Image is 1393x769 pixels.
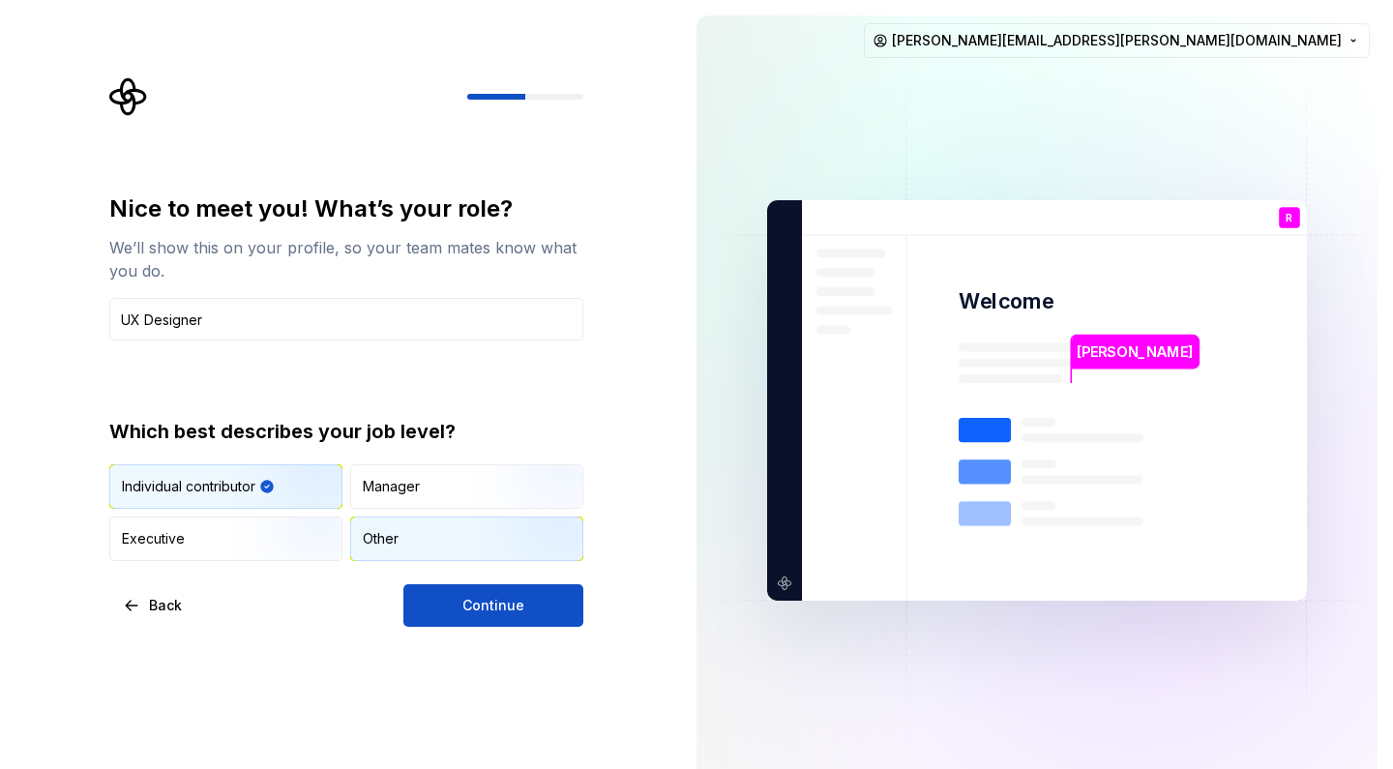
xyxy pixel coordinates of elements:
[122,477,255,496] div: Individual contributor
[109,418,583,445] div: Which best describes your job level?
[1077,341,1193,363] p: [PERSON_NAME]
[1286,213,1292,223] p: R
[109,298,583,340] input: Job title
[363,477,420,496] div: Manager
[959,287,1053,315] p: Welcome
[892,31,1342,50] span: [PERSON_NAME][EMAIL_ADDRESS][PERSON_NAME][DOMAIN_NAME]
[109,77,148,116] svg: Supernova Logo
[864,23,1370,58] button: [PERSON_NAME][EMAIL_ADDRESS][PERSON_NAME][DOMAIN_NAME]
[403,584,583,627] button: Continue
[109,193,583,224] div: Nice to meet you! What’s your role?
[109,236,583,282] div: We’ll show this on your profile, so your team mates know what you do.
[122,529,185,548] div: Executive
[149,596,182,615] span: Back
[462,596,524,615] span: Continue
[363,529,399,548] div: Other
[109,584,198,627] button: Back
